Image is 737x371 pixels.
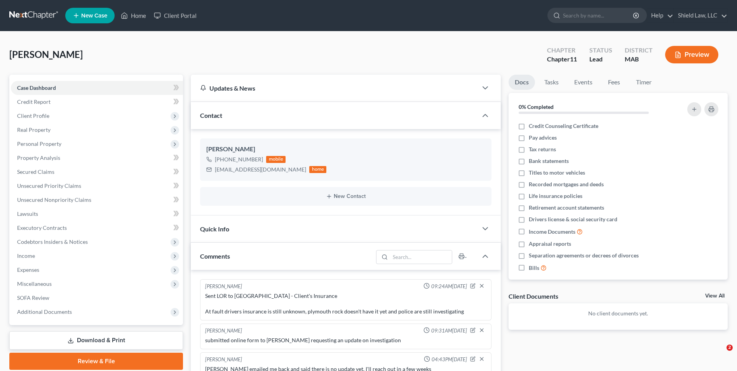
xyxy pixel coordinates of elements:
div: Status [589,46,612,55]
span: Bills [529,264,539,272]
a: Download & Print [9,331,183,350]
span: Tax returns [529,145,556,153]
span: Lawsuits [17,210,38,217]
a: Client Portal [150,9,200,23]
span: Credit Counseling Certificate [529,122,598,130]
a: Lawsuits [11,207,183,221]
span: Secured Claims [17,168,54,175]
a: Home [117,9,150,23]
a: Credit Report [11,95,183,109]
a: Fees [602,75,627,90]
input: Search by name... [563,8,634,23]
a: Shield Law, LLC [674,9,727,23]
a: SOFA Review [11,291,183,305]
span: Income Documents [529,228,575,236]
div: submitted online form to [PERSON_NAME] requesting an update on investigation [205,336,486,344]
span: Case Dashboard [17,84,56,91]
span: 2 [727,345,733,351]
a: Timer [630,75,658,90]
span: Additional Documents [17,308,72,315]
div: MAB [625,55,653,64]
a: Case Dashboard [11,81,183,95]
a: Executory Contracts [11,221,183,235]
a: Events [568,75,599,90]
span: Contact [200,112,222,119]
div: District [625,46,653,55]
p: No client documents yet. [515,310,721,317]
a: View All [705,293,725,299]
a: Secured Claims [11,165,183,179]
span: Personal Property [17,140,61,147]
span: Bank statements [529,157,569,165]
span: Expenses [17,266,39,273]
span: Recorded mortgages and deeds [529,180,604,188]
div: [PHONE_NUMBER] [215,156,263,163]
span: Property Analysis [17,154,60,161]
span: Drivers license & social security card [529,215,617,223]
span: Real Property [17,126,51,133]
div: mobile [266,156,286,163]
span: Appraisal reports [529,240,571,248]
div: Client Documents [509,292,558,300]
button: New Contact [206,193,485,199]
span: Quick Info [200,225,229,233]
input: Search... [390,250,452,264]
a: Property Analysis [11,151,183,165]
span: SOFA Review [17,294,49,301]
a: Help [647,9,673,23]
span: Titles to motor vehicles [529,169,585,177]
span: Life insurance policies [529,192,582,200]
div: [PERSON_NAME] [205,356,242,364]
div: home [309,166,326,173]
div: [EMAIL_ADDRESS][DOMAIN_NAME] [215,166,306,173]
div: Sent LOR to [GEOGRAPHIC_DATA] - Client's Insurance At fault drivers insurance is still unknown, p... [205,292,486,315]
span: New Case [81,13,107,19]
a: Unsecured Priority Claims [11,179,183,193]
span: Client Profile [17,112,49,119]
span: Pay advices [529,134,557,142]
span: Income [17,252,35,259]
iframe: Intercom live chat [711,345,729,363]
a: Unsecured Nonpriority Claims [11,193,183,207]
a: Tasks [538,75,565,90]
span: 11 [570,55,577,63]
div: [PERSON_NAME] [205,327,242,335]
span: Separation agreements or decrees of divorces [529,252,639,259]
span: 09:24AM[DATE] [431,283,467,290]
span: Comments [200,252,230,260]
div: [PERSON_NAME] [206,145,485,154]
span: 04:43PM[DATE] [432,356,467,363]
span: [PERSON_NAME] [9,49,83,60]
a: Docs [509,75,535,90]
a: Review & File [9,353,183,370]
span: Unsecured Nonpriority Claims [17,196,91,203]
div: [PERSON_NAME] [205,283,242,290]
button: Preview [665,46,718,63]
span: Miscellaneous [17,280,52,287]
span: 09:31AM[DATE] [431,327,467,334]
span: Credit Report [17,98,51,105]
div: Chapter [547,46,577,55]
span: Retirement account statements [529,204,604,212]
span: Unsecured Priority Claims [17,182,81,189]
span: Codebtors Insiders & Notices [17,238,88,245]
strong: 0% Completed [519,103,554,110]
div: Chapter [547,55,577,64]
div: Updates & News [200,84,468,92]
span: Executory Contracts [17,224,67,231]
div: Lead [589,55,612,64]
